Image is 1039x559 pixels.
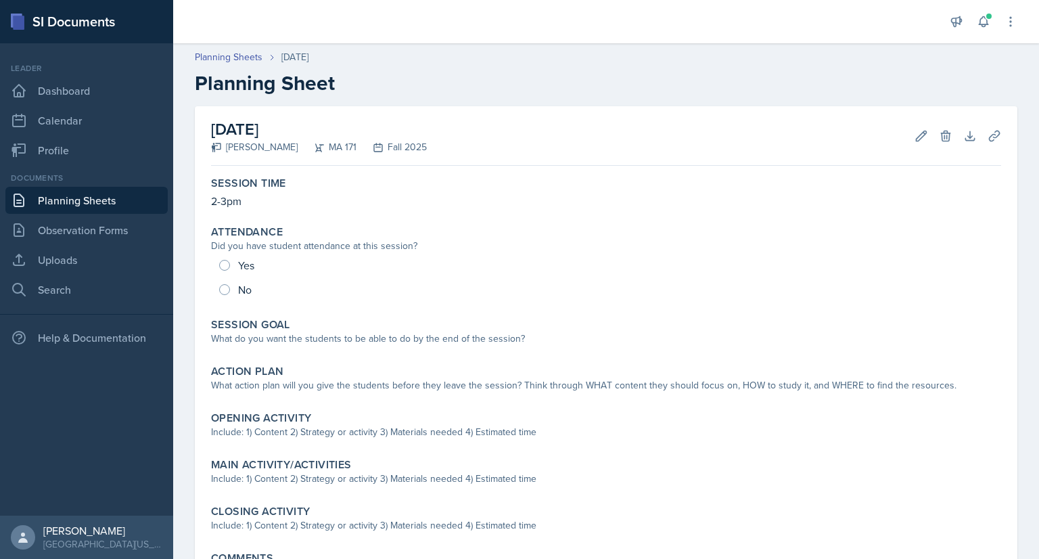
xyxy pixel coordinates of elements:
[211,458,352,472] label: Main Activity/Activities
[211,505,310,518] label: Closing Activity
[5,187,168,214] a: Planning Sheets
[43,524,162,537] div: [PERSON_NAME]
[211,117,427,141] h2: [DATE]
[5,77,168,104] a: Dashboard
[211,193,1001,209] p: 2-3pm
[195,71,1017,95] h2: Planning Sheet
[5,172,168,184] div: Documents
[211,472,1001,486] div: Include: 1) Content 2) Strategy or activity 3) Materials needed 4) Estimated time
[356,140,427,154] div: Fall 2025
[211,225,283,239] label: Attendance
[298,140,356,154] div: MA 171
[211,140,298,154] div: [PERSON_NAME]
[211,177,286,190] label: Session Time
[211,239,1001,253] div: Did you have student attendance at this session?
[5,107,168,134] a: Calendar
[5,324,168,351] div: Help & Documentation
[5,62,168,74] div: Leader
[211,365,283,378] label: Action Plan
[211,411,311,425] label: Opening Activity
[211,378,1001,393] div: What action plan will you give the students before they leave the session? Think through WHAT con...
[5,137,168,164] a: Profile
[211,318,290,332] label: Session Goal
[5,276,168,303] a: Search
[281,50,308,64] div: [DATE]
[195,50,262,64] a: Planning Sheets
[5,217,168,244] a: Observation Forms
[43,537,162,551] div: [GEOGRAPHIC_DATA][US_STATE] in [GEOGRAPHIC_DATA]
[211,518,1001,533] div: Include: 1) Content 2) Strategy or activity 3) Materials needed 4) Estimated time
[5,246,168,273] a: Uploads
[211,332,1001,346] div: What do you want the students to be able to do by the end of the session?
[211,425,1001,439] div: Include: 1) Content 2) Strategy or activity 3) Materials needed 4) Estimated time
